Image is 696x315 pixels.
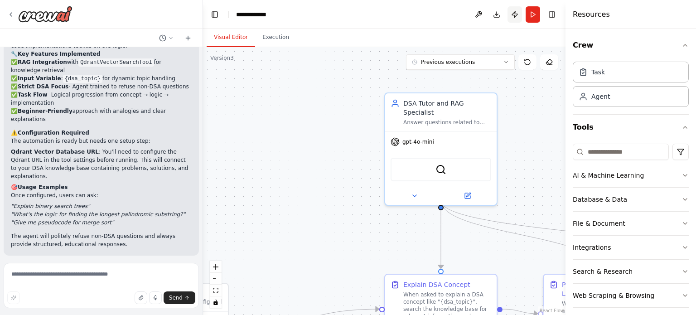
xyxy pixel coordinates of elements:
li: ✅ : for dynamic topic handling [11,74,192,82]
li: ✅ approach with analogies and clear explanations [11,107,192,123]
button: toggle interactivity [210,296,222,308]
div: Crew [573,58,689,114]
div: React Flow controls [210,261,222,308]
h2: 🔧 [11,50,192,58]
button: AI & Machine Learning [573,164,689,187]
li: ✅ - Logical progression from concept → logic → implementation [11,91,192,107]
div: Explain DSA Concept [403,280,470,289]
em: "Give me pseudocode for merge sort" [11,219,114,226]
div: Version 3 [210,54,234,62]
strong: Beginner-Friendly [18,108,72,114]
button: Execution [255,28,296,47]
li: ✅ with for knowledge retrieval [11,58,192,74]
p: : You'll need to configure the Qdrant URL in the tool settings before running. This will connect ... [11,148,192,180]
button: Previous executions [406,54,515,70]
p: Once configured, users can ask: [11,191,192,199]
button: Database & Data [573,188,689,211]
button: Open in side panel [442,190,493,201]
h2: 🎯 [11,183,192,191]
div: Web Scraping & Browsing [573,291,654,300]
button: Web Scraping & Browsing [573,284,689,307]
button: zoom in [210,261,222,273]
button: Hide right sidebar [546,8,558,21]
button: Tools [573,115,689,140]
button: Switch to previous chat [155,33,177,44]
img: QdrantVectorSearchTool [435,164,446,175]
em: "Explain binary search trees" [11,203,90,209]
code: {dsa_topic} [63,75,102,83]
button: Send [164,291,195,304]
img: Logo [18,6,72,22]
button: Search & Research [573,260,689,283]
button: Visual Editor [207,28,255,47]
button: Integrations [573,236,689,259]
div: Answer questions related to Data Structures and Algorithms using retrieval-augmented generation. ... [403,119,491,126]
g: Edge from 325b19e6-b495-4205-a211-fc4f614f669a to 1fba92a0-2a72-42ab-a278-8049b6c0a74a [436,200,445,268]
span: gpt-4o-mini [402,138,434,145]
div: Integrations [573,243,611,252]
div: DSA Tutor and RAG SpecialistAnswer questions related to Data Structures and Algorithms using retr... [384,92,498,206]
div: AI & Machine Learning [573,171,644,180]
div: Search & Research [573,267,633,276]
nav: breadcrumb [236,10,280,19]
div: Task [591,68,605,77]
button: Crew [573,33,689,58]
strong: RAG Integration [18,59,67,65]
button: Start a new chat [181,33,195,44]
p: The automation is ready but needs one setup step: [11,137,192,145]
div: File & Document [573,219,625,228]
h2: ⚠️ [11,129,192,137]
button: Hide left sidebar [208,8,221,21]
strong: Task Flow [18,92,48,98]
em: "What's the logic for finding the longest palindromic substring?" [11,211,185,218]
strong: Key Features Implemented [18,51,100,57]
button: fit view [210,285,222,296]
button: Upload files [135,291,147,304]
strong: Qdrant Vector Database URL [11,149,99,155]
strong: Input Variable [18,75,61,82]
button: File & Document [573,212,689,235]
strong: Strict DSA Focus [18,83,68,90]
strong: Configuration Required [18,130,89,136]
button: Click to speak your automation idea [149,291,162,304]
li: ✅ - Agent trained to refuse non-DSA questions [11,82,192,91]
div: Database & Data [573,195,627,204]
a: React Flow attribution [540,308,564,313]
code: QdrantVectorSearchTool [78,58,154,67]
g: Edge from 325b19e6-b495-4205-a211-fc4f614f669a to fd1ea6f5-7937-4d47-a133-c9ec209d37be [436,200,604,268]
h4: Resources [573,9,610,20]
button: Improve this prompt [7,291,20,304]
p: The agent will politely refuse non-DSA questions and always provide structured, educational respo... [11,232,192,248]
div: Agent [591,92,610,101]
strong: Usage Examples [18,184,68,190]
button: zoom out [210,273,222,285]
span: Send [169,294,183,301]
span: Previous executions [421,58,475,66]
div: DSA Tutor and RAG Specialist [403,99,491,117]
